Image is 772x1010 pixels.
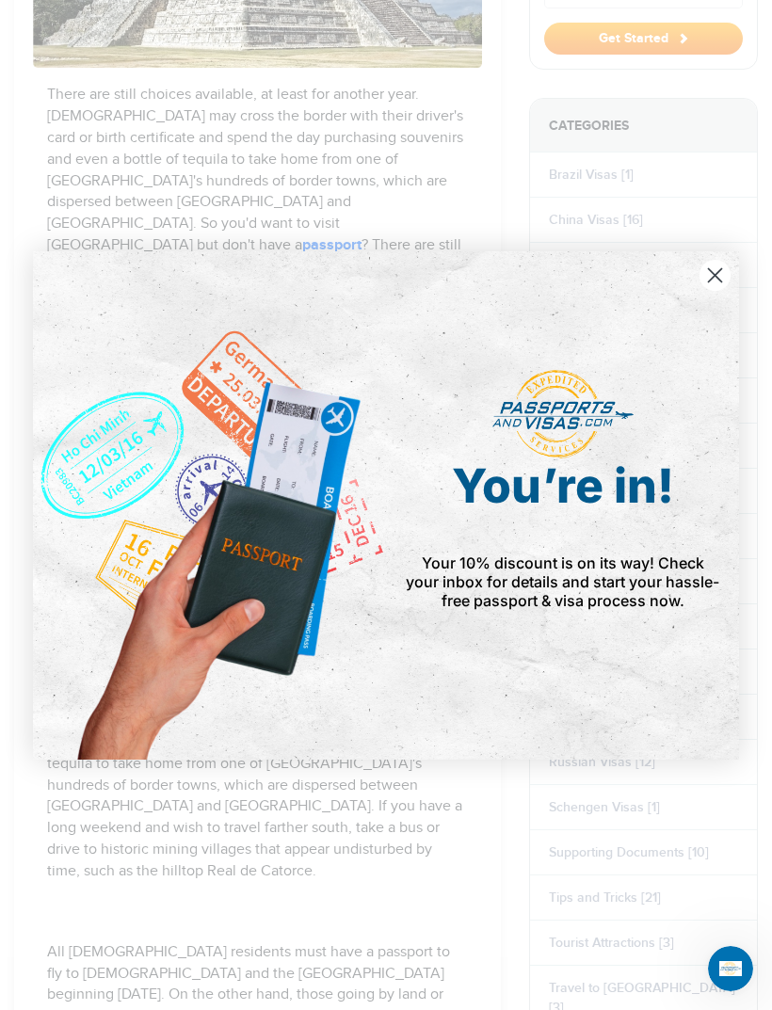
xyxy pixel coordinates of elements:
iframe: Intercom live chat [708,946,753,991]
img: passports and visas [492,370,634,458]
span: Your 10% discount is on its way! Check your inbox for details and start your hassle-free passport... [406,553,719,610]
button: Close dialog [699,259,732,292]
span: You’re in! [452,457,674,514]
img: de9cda0d-0715-46ca-9a25-073762a91ba7.png [33,251,386,760]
